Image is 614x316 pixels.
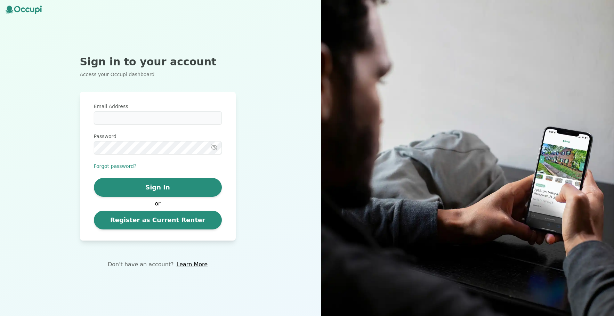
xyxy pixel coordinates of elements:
h2: Sign in to your account [80,56,236,68]
a: Learn More [177,260,208,269]
p: Don't have an account? [108,260,174,269]
a: Register as Current Renter [94,211,222,229]
button: Forgot password? [94,163,137,170]
p: Access your Occupi dashboard [80,71,236,78]
label: Email Address [94,103,222,110]
label: Password [94,133,222,140]
button: Sign In [94,178,222,197]
span: or [152,200,164,208]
